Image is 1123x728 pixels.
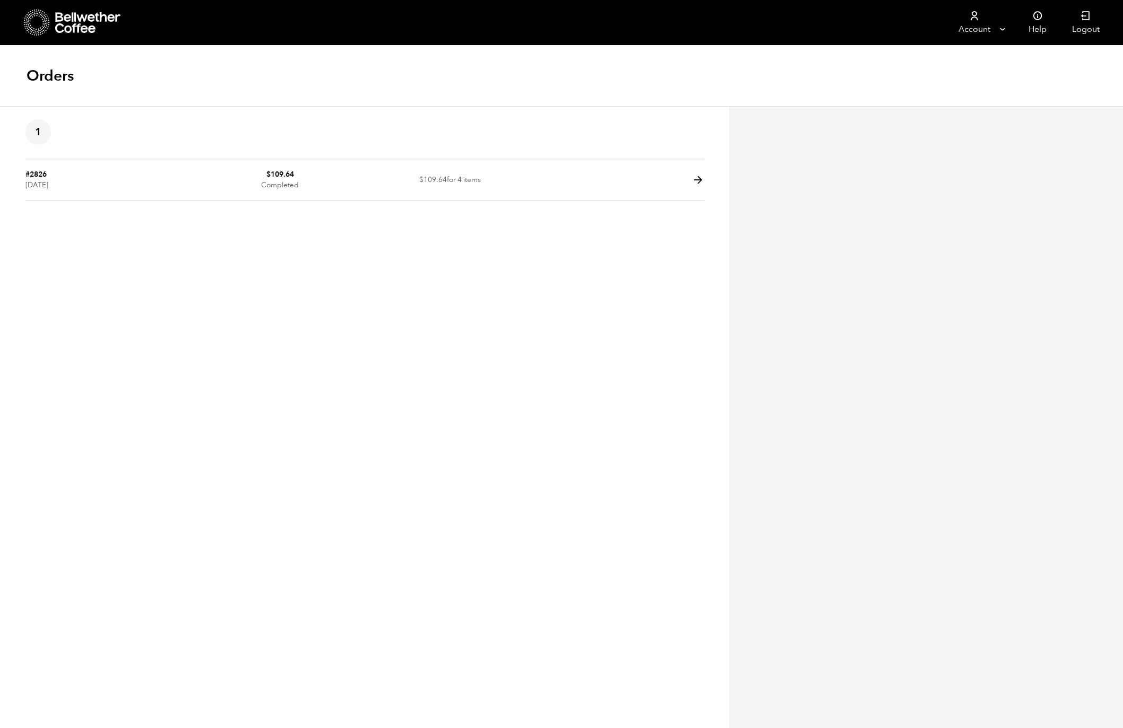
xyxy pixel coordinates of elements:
bdi: 109.64 [266,169,294,179]
td: Completed [195,160,365,201]
a: #2826 [25,169,47,179]
span: $ [419,175,424,185]
span: 1 [25,119,51,145]
span: 109.64 [419,175,447,185]
time: [DATE] [25,180,48,190]
span: $ [266,169,271,179]
h1: Orders [27,66,74,85]
td: for 4 items [365,160,535,201]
